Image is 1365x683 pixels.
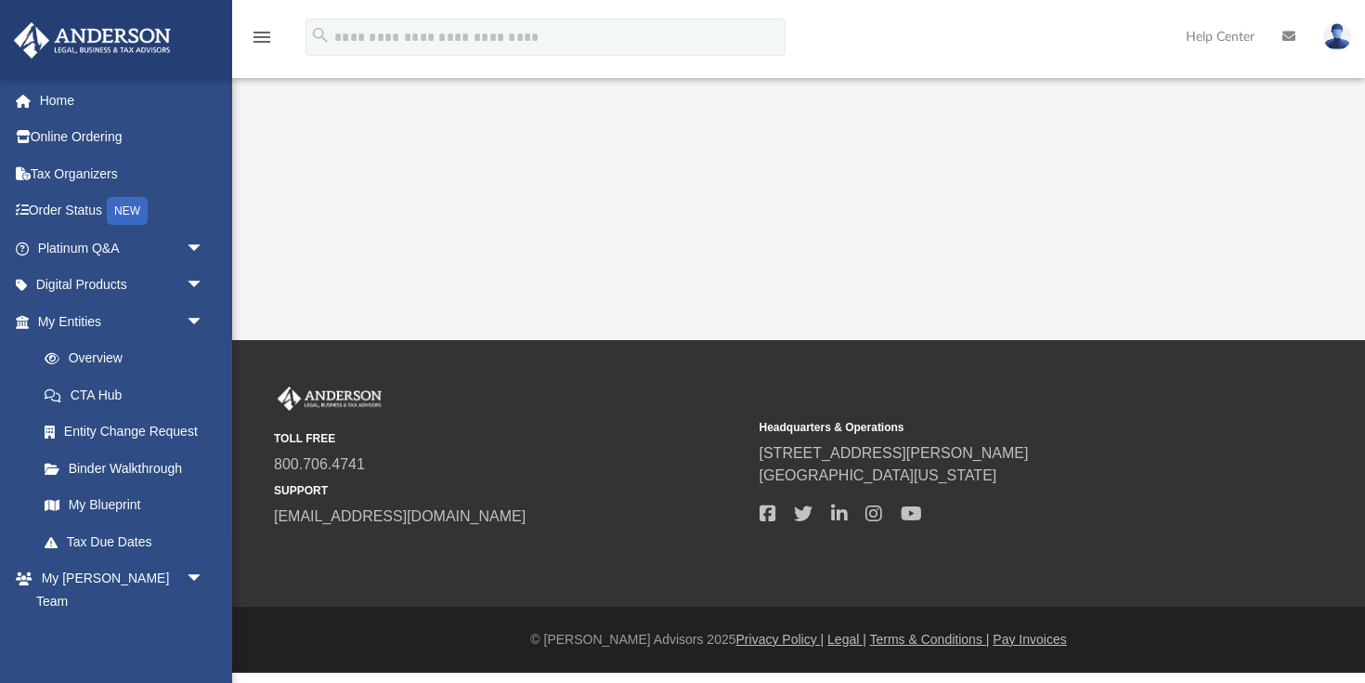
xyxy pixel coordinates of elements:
[274,430,747,447] small: TOLL FREE
[13,303,232,340] a: My Entitiesarrow_drop_down
[186,560,223,598] span: arrow_drop_down
[186,230,223,268] span: arrow_drop_down
[251,35,273,48] a: menu
[1323,23,1351,50] img: User Pic
[26,487,223,524] a: My Blueprint
[870,632,990,647] a: Terms & Conditions |
[107,197,148,225] div: NEW
[274,508,526,524] a: [EMAIL_ADDRESS][DOMAIN_NAME]
[274,456,365,472] a: 800.706.4741
[760,467,997,483] a: [GEOGRAPHIC_DATA][US_STATE]
[26,340,232,377] a: Overview
[13,267,232,304] a: Digital Productsarrow_drop_down
[13,192,232,230] a: Order StatusNEW
[186,303,223,341] span: arrow_drop_down
[310,25,331,46] i: search
[13,560,223,620] a: My [PERSON_NAME] Teamarrow_drop_down
[26,523,232,560] a: Tax Due Dates
[232,630,1365,650] div: © [PERSON_NAME] Advisors 2025
[13,82,232,119] a: Home
[13,119,232,156] a: Online Ordering
[8,22,176,59] img: Anderson Advisors Platinum Portal
[26,450,232,487] a: Binder Walkthrough
[251,26,273,48] i: menu
[760,419,1232,436] small: Headquarters & Operations
[760,445,1029,461] a: [STREET_ADDRESS][PERSON_NAME]
[26,376,232,414] a: CTA Hub
[13,155,232,192] a: Tax Organizers
[827,632,866,647] a: Legal |
[736,632,825,647] a: Privacy Policy |
[186,267,223,305] span: arrow_drop_down
[274,482,747,499] small: SUPPORT
[274,387,385,411] img: Anderson Advisors Platinum Portal
[993,632,1066,647] a: Pay Invoices
[13,230,232,267] a: Platinum Q&Aarrow_drop_down
[26,414,232,451] a: Entity Change Request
